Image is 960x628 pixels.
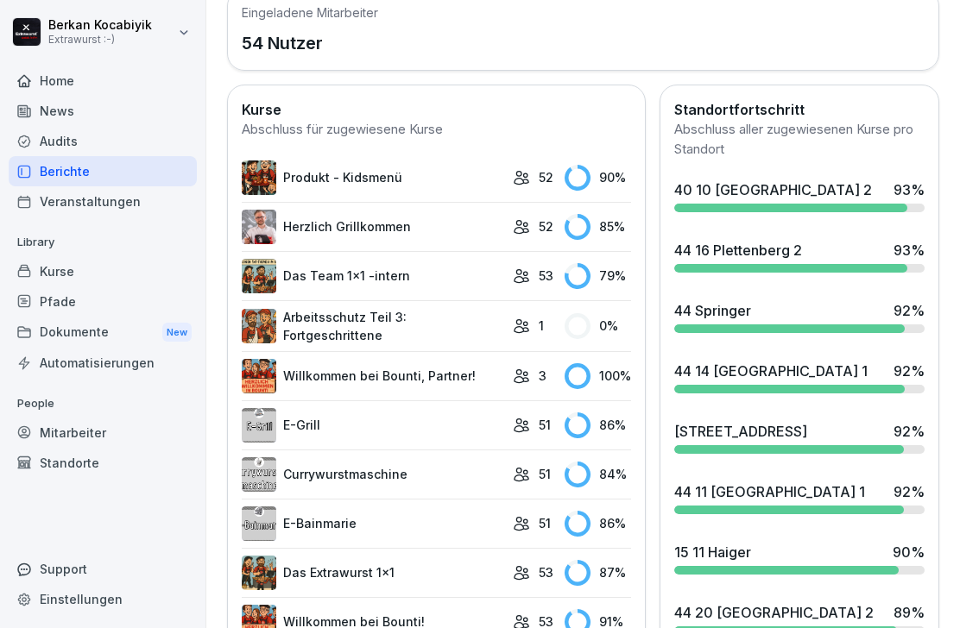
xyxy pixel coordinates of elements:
div: 92 % [894,421,925,442]
div: 40 10 [GEOGRAPHIC_DATA] 2 [674,179,872,200]
img: tsb16prgunr3ao40bj6mg40s.png [242,160,276,195]
a: Einstellungen [9,584,197,614]
a: E-Bainmarie [242,506,504,541]
h2: Standortfortschritt [674,99,925,120]
div: 86 % [565,511,631,537]
a: Herzlich Grillkommen [242,210,504,244]
a: Kurse [9,256,197,286]
a: [STREET_ADDRESS]92% [667,414,932,461]
a: Berichte [9,156,197,186]
div: 89 % [894,602,925,623]
p: People [9,390,197,418]
div: 86 % [565,412,631,438]
p: 51 [539,514,551,532]
img: o0jxv81wch9w7dpx5j9jajgb.png [242,506,276,541]
a: DokumenteNew [9,317,197,349]
p: Extrawurst :-) [48,34,152,46]
a: 44 Springer92% [667,293,932,340]
p: 53 [539,563,553,581]
h2: Kurse [242,99,631,120]
div: [STREET_ADDRESS] [674,421,807,442]
div: 92 % [894,300,925,321]
div: 87 % [565,560,631,586]
div: 93 % [894,240,925,261]
a: News [9,96,197,126]
a: Currywurstmaschine [242,457,504,492]
a: 44 11 [GEOGRAPHIC_DATA] 192% [667,474,932,521]
p: 52 [539,168,553,186]
a: Audits [9,126,197,156]
div: 90 % [565,165,631,191]
div: 0 % [565,313,631,339]
h5: Eingeladene Mitarbeiter [242,3,378,22]
p: 51 [539,416,551,434]
a: Produkt - Kidsmenü [242,160,504,195]
a: Arbeitsschutz Teil 3: Fortgeschrittene [242,308,504,344]
a: Automatisierungen [9,348,197,378]
div: 90 % [893,542,925,562]
a: Willkommen bei Bounti, Partner! [242,359,504,393]
a: E-Grill [242,408,504,443]
p: Library [9,229,197,256]
div: 92 % [894,361,925,381]
div: 44 20 [GEOGRAPHIC_DATA] 2 [674,602,874,623]
p: 1 [539,317,544,335]
div: 85 % [565,214,631,240]
a: 15 11 Haiger90% [667,535,932,581]
img: bvd31u6mkesr7vmkpkn0ga3w.png [242,556,276,590]
div: 44 14 [GEOGRAPHIC_DATA] 1 [674,361,868,381]
p: Berkan Kocabiyik [48,18,152,33]
p: 53 [539,267,553,285]
a: Veranstaltungen [9,186,197,217]
div: 93 % [894,179,925,200]
img: vx6nf511ea8bk72nzpdpui6u.png [242,359,276,393]
img: bfz2xnwdw45ejd1ao9onx3ip.png [242,309,276,343]
img: w8sjs9wncpfexhhxi3q20dj5.png [242,408,276,443]
a: Standorte [9,448,197,478]
img: odqd884sstce6m95t6vb44rv.png [242,259,276,293]
div: 44 11 [GEOGRAPHIC_DATA] 1 [674,481,865,502]
img: zsd4c4dz4a93jeuukvd8oazm.png [242,210,276,244]
div: Abschluss aller zugewiesenen Kurse pro Standort [674,120,925,159]
div: New [162,323,192,342]
a: Home [9,66,197,96]
img: cu08xii4jdgf9chxg37vsk5k.png [242,457,276,492]
div: Support [9,554,197,584]
a: 40 10 [GEOGRAPHIC_DATA] 293% [667,173,932,219]
a: Das Team 1x1 -intern [242,259,504,293]
div: Abschluss für zugewiesene Kurse [242,120,631,140]
a: 44 16 Plettenberg 293% [667,233,932,279]
div: 92 % [894,481,925,502]
div: 79 % [565,263,631,289]
p: 51 [539,465,551,483]
a: Pfade [9,286,197,317]
a: 44 14 [GEOGRAPHIC_DATA] 192% [667,354,932,400]
div: 44 Springer [674,300,751,321]
a: Das Extrawurst 1x1 [242,556,504,590]
p: 52 [539,217,553,235]
div: Dokumente [9,317,197,349]
div: 44 16 Plettenberg 2 [674,240,802,261]
p: 54 Nutzer [242,30,378,56]
div: 100 % [565,363,631,389]
div: 84 % [565,462,631,487]
div: 15 11 Haiger [674,542,751,562]
p: 3 [539,367,546,385]
a: Mitarbeiter [9,418,197,448]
